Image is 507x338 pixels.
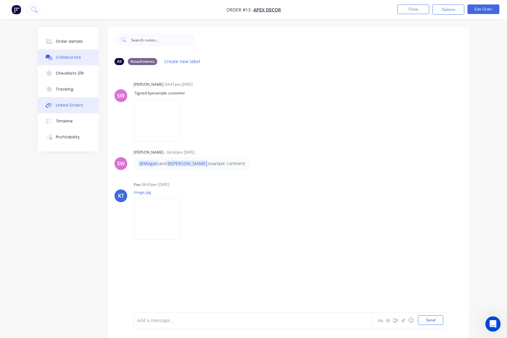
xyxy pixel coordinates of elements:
[118,192,124,200] div: KT
[110,10,121,22] div: Close
[117,92,125,99] div: SW
[96,199,128,224] button: Help
[432,4,464,15] button: Options
[142,182,169,187] div: 04:43pm [DATE]
[166,160,208,166] span: @[PERSON_NAME]
[38,65,99,81] button: Checklists 1/16
[226,7,253,13] span: Order #13 -
[64,199,96,224] button: News
[407,316,415,324] button: ☺
[74,215,86,219] span: News
[56,70,84,76] div: Checklists 1/16
[128,58,157,65] div: Attachments
[397,4,429,14] button: Close
[56,39,83,44] div: Order details
[114,58,124,65] div: All
[6,75,121,99] div: Ask a questionAI Agent and team can help
[134,82,164,87] div: [PERSON_NAME]
[38,97,99,113] button: Linked Orders
[384,316,392,324] button: @
[38,113,99,129] button: Timeline
[38,33,99,49] button: Order details
[37,215,59,219] span: Messages
[38,49,99,65] button: Collaborate
[138,160,246,167] p: and example comment
[11,5,21,14] img: Factory
[13,87,107,94] div: AI Agent and team can help
[56,134,80,140] div: Profitability
[56,118,73,124] div: Timeline
[13,45,115,56] p: Hi [PERSON_NAME]
[467,4,499,14] button: Edit Order
[131,33,194,46] input: Search notes...
[32,199,64,224] button: Messages
[485,316,501,332] iframe: Intercom live chat
[253,7,281,13] a: Apex Decor
[134,150,164,155] div: [PERSON_NAME]
[38,129,99,145] button: Profitability
[161,57,204,66] button: Create new label
[134,182,140,187] div: You
[56,55,81,60] div: Collaborate
[138,160,159,166] span: @Megan
[13,12,51,22] img: logo
[13,117,114,130] button: Share it with us
[13,183,114,190] h2: Factory Feature Walkthroughs
[47,143,81,151] div: Improvement
[13,81,107,87] div: Ask a question
[117,160,125,167] div: SW
[13,108,114,115] h2: Have an idea or feature request?
[6,138,121,174] div: New featureImprovementFactory Weekly Updates - [DATE]Hey, Factory pro there👋
[418,315,443,325] button: Send
[13,162,103,169] div: Hey, Factory pro there👋
[38,81,99,97] button: Tracking
[56,102,83,108] div: Linked Orders
[165,150,195,155] div: - 04:42pm [DATE]
[13,56,115,67] p: How can we help?
[165,82,193,87] div: 04:41pm [DATE]
[107,215,117,219] span: Help
[134,90,186,96] span: Signed by example customer
[13,143,44,151] div: New feature
[377,316,384,324] button: Aa
[56,86,73,92] div: Tracking
[13,154,103,161] div: Factory Weekly Updates - [DATE]
[9,215,23,219] span: Home
[134,189,186,195] p: image.jpg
